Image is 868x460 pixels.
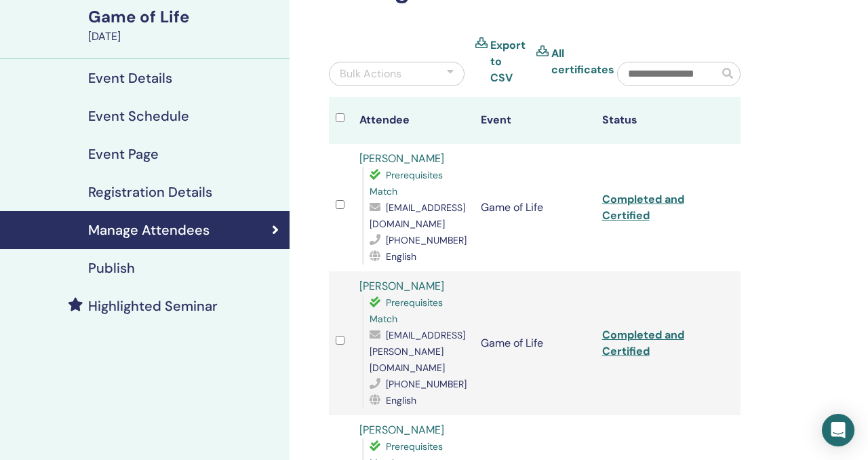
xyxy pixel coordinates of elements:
[602,328,684,358] a: Completed and Certified
[359,151,444,166] a: [PERSON_NAME]
[340,66,401,82] div: Bulk Actions
[88,298,218,314] h4: Highlighted Seminar
[490,37,526,86] a: Export to CSV
[474,97,595,144] th: Event
[370,329,465,374] span: [EMAIL_ADDRESS][PERSON_NAME][DOMAIN_NAME]
[88,146,159,162] h4: Event Page
[80,5,290,45] a: Game of Life[DATE]
[88,70,172,86] h4: Event Details
[88,5,281,28] div: Game of Life
[370,169,443,197] span: Prerequisites Match
[88,222,210,238] h4: Manage Attendees
[386,250,416,263] span: English
[386,378,467,390] span: [PHONE_NUMBER]
[595,97,717,144] th: Status
[474,271,595,415] td: Game of Life
[88,28,281,45] div: [DATE]
[386,234,467,246] span: [PHONE_NUMBER]
[353,97,474,144] th: Attendee
[359,423,444,437] a: [PERSON_NAME]
[370,296,443,325] span: Prerequisites Match
[88,184,212,200] h4: Registration Details
[602,192,684,223] a: Completed and Certified
[88,260,135,276] h4: Publish
[822,414,854,446] div: Open Intercom Messenger
[359,279,444,293] a: [PERSON_NAME]
[474,144,595,271] td: Game of Life
[370,202,465,230] span: [EMAIL_ADDRESS][DOMAIN_NAME]
[386,394,416,406] span: English
[551,45,614,78] a: All certificates
[88,108,189,124] h4: Event Schedule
